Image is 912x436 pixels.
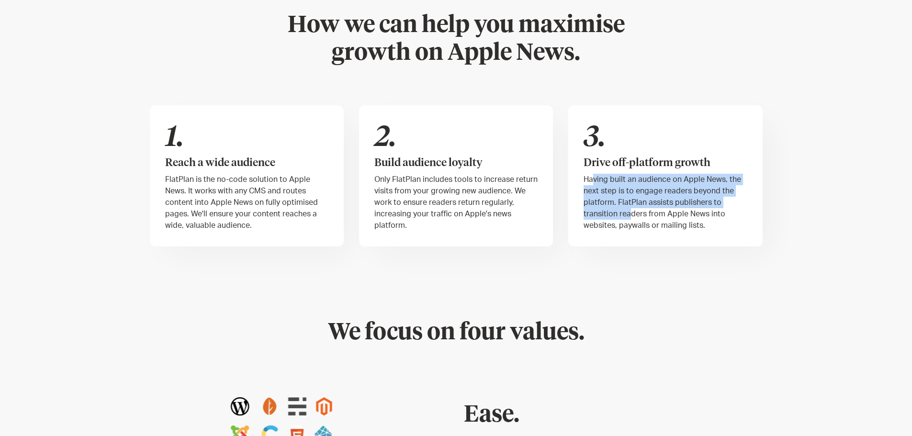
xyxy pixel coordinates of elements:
[165,157,275,168] strong: Reach a wide audience
[584,123,606,152] em: 3.
[374,123,396,152] em: 2.
[464,402,724,429] h2: Ease.
[165,176,318,229] span: FlatPlan is the no-code solution to Apple News. It works with any CMS and routes content into App...
[584,176,741,229] span: Having built an audience on Apple News, the next step is to engage readers beyond the platform. F...
[374,157,483,168] strong: Build audience loyalty
[328,321,585,344] span: We focus on four values.
[374,176,538,229] span: Only FlatPlan includes tools to increase return visits from your growing new audience. We work to...
[272,12,640,67] h2: How we can help you maximise growth on Apple News.
[165,123,184,152] em: 1.
[584,157,710,168] strong: Drive off-platform growth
